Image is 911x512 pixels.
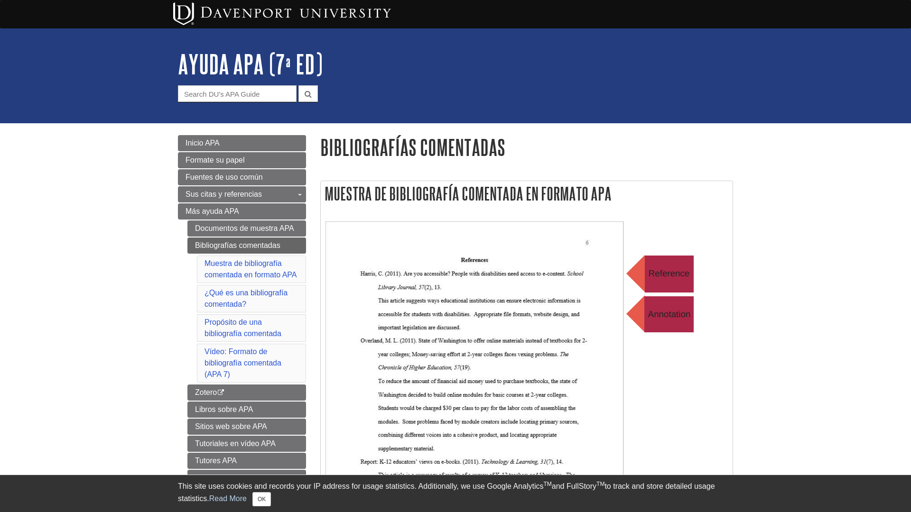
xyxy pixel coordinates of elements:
a: Documentos de muestra APA [187,220,306,237]
a: Inicio APA [178,135,306,151]
a: Seminario web de la APA [187,470,306,486]
h1: Bibliografías comentadas [320,135,733,159]
span: Inicio APA [186,139,220,147]
button: Close [252,492,271,506]
a: Tutores APA [187,453,306,469]
a: Zotero [187,384,306,401]
sup: TM [543,481,551,487]
a: Formate su papel [178,152,306,168]
a: ¿Qué es una bibliografía comentada? [205,289,288,308]
a: Propósito de una bibliografía comentada [205,318,281,338]
a: Tutoriales en vídeo APA [187,436,306,452]
a: Bibliografías comentadas [187,238,306,254]
a: Read More [209,494,247,503]
span: Fuentes de uso común [186,173,263,181]
a: Más ayuda APA [178,203,306,219]
a: Sitios web sobre APA [187,419,306,435]
a: Vídeo: Formato de bibliografía comentada (APA 7) [205,347,281,378]
div: This site uses cookies and records your IP address for usage statistics. Additionally, we use Goo... [178,481,733,506]
a: AYUDA APA (7ª ED) [178,49,323,79]
a: Libros sobre APA [187,402,306,418]
input: Search DU's APA Guide [178,85,297,102]
a: Fuentes de uso común [178,169,306,185]
a: Sus citas y referencias [178,186,306,202]
span: Más ayuda APA [186,207,239,215]
span: Sus citas y referencias [186,190,262,198]
a: Muestra de bibliografía comentada en formato APA [205,259,297,279]
sup: TM [596,481,604,487]
span: Formate su papel [186,156,245,164]
i: This link opens in a new window [217,390,225,396]
img: Davenport University [173,2,391,25]
h2: Muestra de bibliografía comentada en formato APA [321,181,733,206]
